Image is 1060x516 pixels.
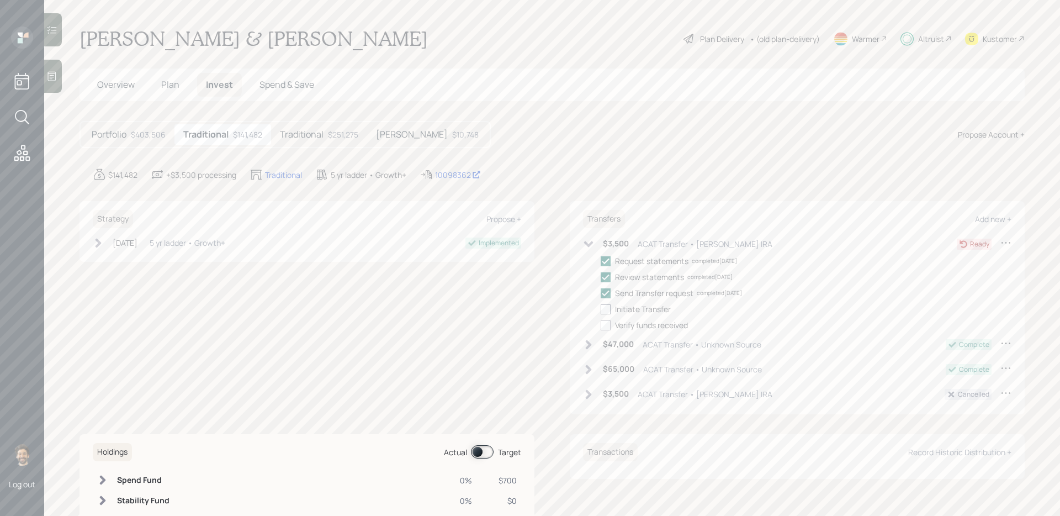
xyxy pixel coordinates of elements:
[435,169,481,181] div: 10098362
[92,129,126,140] h5: Portfolio
[166,169,236,181] div: +$3,500 processing
[485,495,517,507] div: $0
[615,287,693,299] div: Send Transfer request
[280,129,324,140] h5: Traditional
[479,238,519,248] div: Implemented
[615,271,684,283] div: Review statements
[259,78,314,91] span: Spend & Save
[452,475,472,486] div: 0%
[93,443,132,461] h6: Holdings
[113,237,137,249] div: [DATE]
[150,237,225,249] div: 5 yr ladder • Growth+
[615,319,688,331] div: Verify funds received
[643,364,762,375] div: ACAT Transfer • Unknown Source
[638,388,772,400] div: ACAT Transfer • [PERSON_NAME] IRA
[643,339,761,350] div: ACAT Transfer • Unknown Source
[959,365,989,375] div: Complete
[108,169,137,181] div: $141,482
[583,210,625,228] h6: Transfers
[970,239,989,249] div: Ready
[444,446,467,458] div: Actual
[486,214,521,224] div: Propose +
[603,340,634,349] h6: $47,000
[697,289,742,297] div: completed [DATE]
[183,129,229,140] h5: Traditional
[498,446,521,458] div: Target
[161,78,179,91] span: Plan
[93,210,133,228] h6: Strategy
[233,129,262,140] div: $141,482
[983,33,1017,45] div: Kustomer
[603,389,629,399] h6: $3,500
[958,389,989,399] div: Cancelled
[615,303,671,315] div: Initiate Transfer
[603,239,629,249] h6: $3,500
[331,169,406,181] div: 5 yr ladder • Growth+
[638,238,772,250] div: ACAT Transfer • [PERSON_NAME] IRA
[79,27,428,51] h1: [PERSON_NAME] & [PERSON_NAME]
[485,475,517,486] div: $700
[97,78,135,91] span: Overview
[117,476,169,485] h6: Spend Fund
[700,33,744,45] div: Plan Delivery
[9,479,35,489] div: Log out
[452,495,472,507] div: 0%
[908,447,1011,457] div: Record Historic Distribution +
[687,273,733,281] div: completed [DATE]
[615,255,688,267] div: Request statements
[117,496,169,506] h6: Stability Fund
[975,214,1011,224] div: Add new +
[131,129,166,140] div: $403,506
[583,443,638,461] h6: Transactions
[959,340,989,350] div: Complete
[206,78,233,91] span: Invest
[750,33,820,45] div: • (old plan-delivery)
[852,33,879,45] div: Warmer
[603,365,634,374] h6: $65,000
[452,129,479,140] div: $10,748
[958,129,1025,140] div: Propose Account +
[11,444,33,466] img: eric-schwartz-headshot.png
[328,129,358,140] div: $251,275
[692,257,737,265] div: completed [DATE]
[265,169,302,181] div: Traditional
[918,33,944,45] div: Altruist
[376,129,448,140] h5: [PERSON_NAME]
